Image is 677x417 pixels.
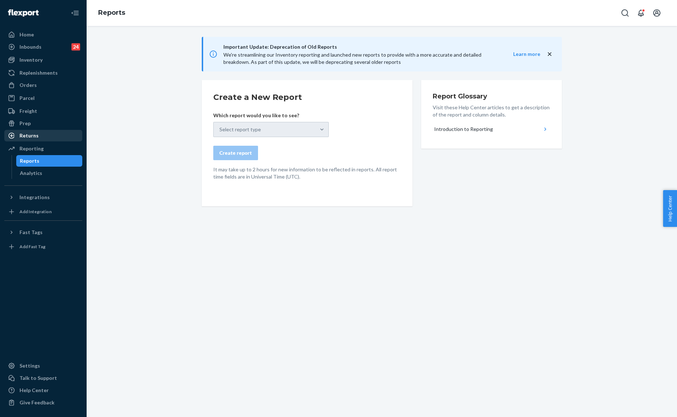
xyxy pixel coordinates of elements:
button: Give Feedback [4,397,82,408]
div: Introduction to Reporting [434,126,493,133]
button: close [546,51,553,58]
a: Add Fast Tag [4,241,82,253]
p: It may take up to 2 hours for new information to be reflected in reports. All report time fields ... [213,166,401,180]
div: Add Fast Tag [19,243,45,250]
div: Returns [19,132,39,139]
button: Fast Tags [4,227,82,238]
a: Returns [4,130,82,141]
div: Reports [20,157,39,164]
div: Talk to Support [19,374,57,382]
div: Prep [19,120,31,127]
a: Reporting [4,143,82,154]
a: Inbounds24 [4,41,82,53]
div: Inbounds [19,43,42,51]
a: Home [4,29,82,40]
button: Open account menu [650,6,664,20]
div: Give Feedback [19,399,54,406]
a: Parcel [4,92,82,104]
div: Analytics [20,170,42,177]
a: Prep [4,118,82,129]
h2: Create a New Report [213,92,401,103]
a: Talk to Support [4,372,82,384]
div: Help Center [19,387,49,394]
span: Important Update: Deprecation of Old Reports [223,43,499,51]
p: Which report would you like to see? [213,112,329,119]
div: Freight [19,107,37,115]
div: Integrations [19,194,50,201]
button: Create report [213,146,258,160]
div: 24 [71,43,80,51]
img: Flexport logo [8,9,39,17]
a: Reports [16,155,83,167]
h3: Report Glossary [433,92,550,101]
div: Add Integration [19,208,52,215]
span: We're streamlining our Inventory reporting and launched new reports to provide with a more accura... [223,52,481,65]
a: Replenishments [4,67,82,79]
div: Orders [19,82,37,89]
button: Close Navigation [68,6,82,20]
button: Help Center [663,190,677,227]
div: Parcel [19,95,35,102]
button: Open Search Box [618,6,632,20]
div: Fast Tags [19,229,43,236]
button: Open notifications [634,6,648,20]
div: Create report [219,149,252,157]
a: Freight [4,105,82,117]
div: Reporting [19,145,44,152]
a: Orders [4,79,82,91]
a: Add Integration [4,206,82,218]
button: Introduction to Reporting [433,121,550,137]
button: Integrations [4,192,82,203]
p: Visit these Help Center articles to get a description of the report and column details. [433,104,550,118]
a: Inventory [4,54,82,66]
ol: breadcrumbs [92,3,131,23]
a: Analytics [16,167,83,179]
a: Help Center [4,385,82,396]
button: Learn more [499,51,540,58]
div: Replenishments [19,69,58,76]
div: Settings [19,362,40,369]
a: Reports [98,9,125,17]
a: Settings [4,360,82,372]
div: Home [19,31,34,38]
div: Inventory [19,56,43,63]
